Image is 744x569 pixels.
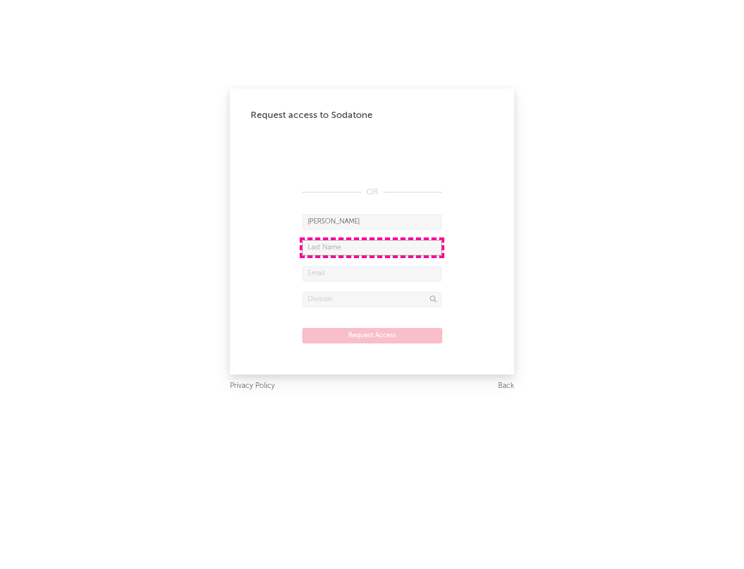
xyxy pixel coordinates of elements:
div: OR [302,186,442,199]
input: Last Name [302,240,442,256]
button: Request Access [302,328,442,343]
input: Division [302,292,442,307]
input: Email [302,266,442,281]
a: Back [498,380,514,393]
input: First Name [302,214,442,230]
a: Privacy Policy [230,380,275,393]
div: Request access to Sodatone [251,109,493,122]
